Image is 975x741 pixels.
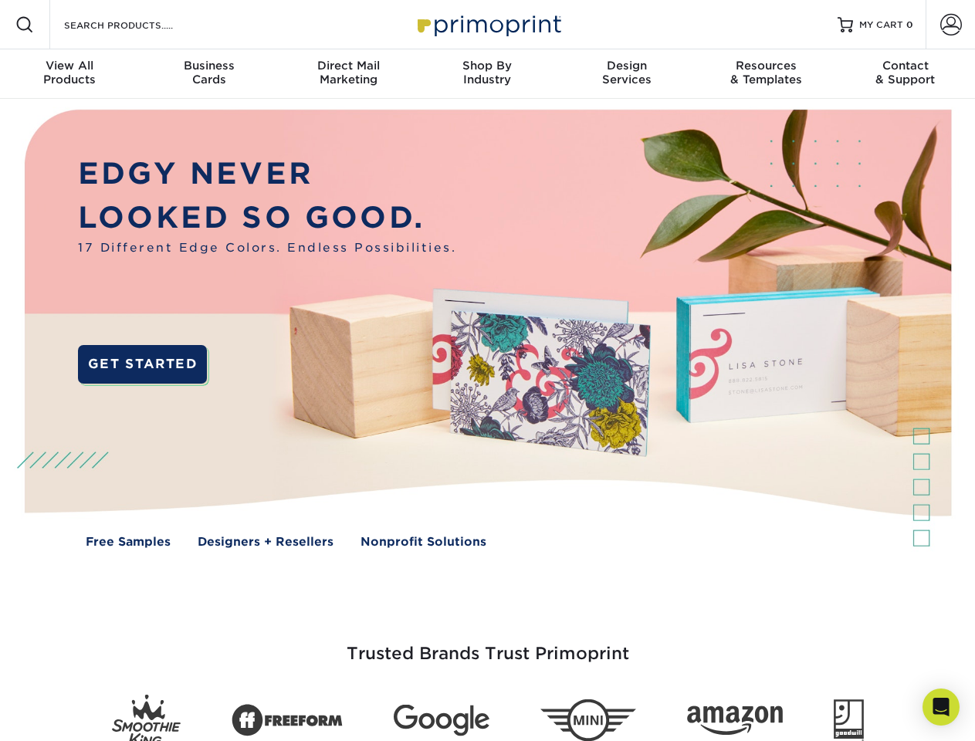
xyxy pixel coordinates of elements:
div: Marketing [279,59,418,86]
a: Shop ByIndustry [418,49,557,99]
div: & Support [836,59,975,86]
span: Business [139,59,278,73]
img: Google [394,705,489,736]
span: 0 [906,19,913,30]
a: BusinessCards [139,49,278,99]
span: 17 Different Edge Colors. Endless Possibilities. [78,239,456,257]
span: MY CART [859,19,903,32]
span: Direct Mail [279,59,418,73]
a: Free Samples [86,533,171,551]
a: DesignServices [557,49,696,99]
a: Designers + Resellers [198,533,333,551]
p: LOOKED SO GOOD. [78,196,456,240]
span: Resources [696,59,835,73]
span: Shop By [418,59,557,73]
a: Nonprofit Solutions [361,533,486,551]
a: GET STARTED [78,345,207,384]
input: SEARCH PRODUCTS..... [63,15,213,34]
span: Design [557,59,696,73]
img: Primoprint [411,8,565,41]
a: Contact& Support [836,49,975,99]
span: Contact [836,59,975,73]
h3: Trusted Brands Trust Primoprint [36,607,939,682]
div: Services [557,59,696,86]
div: Cards [139,59,278,86]
img: Amazon [687,706,783,736]
div: Open Intercom Messenger [923,689,960,726]
img: Goodwill [834,699,864,741]
div: & Templates [696,59,835,86]
a: Resources& Templates [696,49,835,99]
p: EDGY NEVER [78,152,456,196]
a: Direct MailMarketing [279,49,418,99]
div: Industry [418,59,557,86]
